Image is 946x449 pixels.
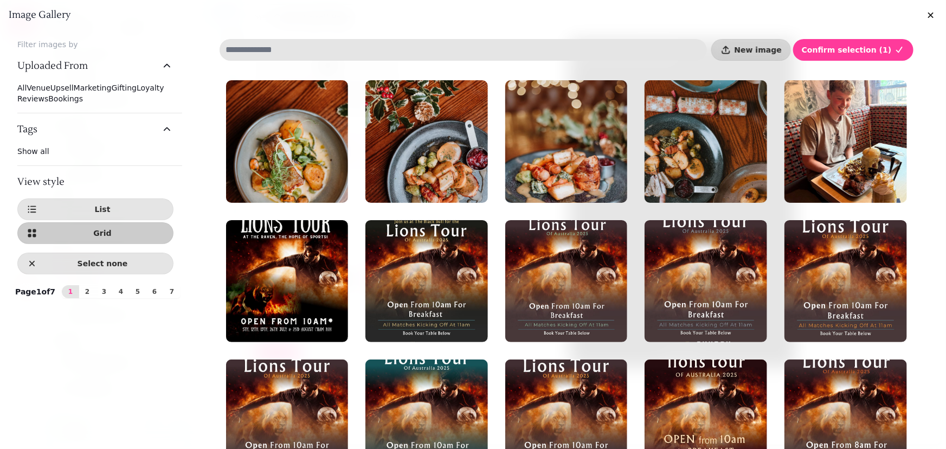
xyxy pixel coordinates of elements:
[112,285,130,298] button: 4
[150,288,159,295] span: 6
[83,288,92,295] span: 2
[17,175,173,190] h3: View style
[645,80,767,203] img: 9850304458.jpg_exif1.jpg
[793,39,913,61] button: Confirm selection (1)
[111,84,137,92] span: Gifting
[117,288,125,295] span: 4
[9,9,937,22] h3: Image gallery
[163,285,181,298] button: 7
[100,288,108,295] span: 3
[17,94,48,103] span: Reviews
[17,146,173,165] div: Tags
[41,229,164,237] span: Grid
[735,46,782,54] span: New image
[365,220,488,343] img: Black Bull Lions POS (1).png
[62,285,79,298] button: 1
[17,253,173,274] button: Select none
[505,80,628,203] img: 9850303050.jpg_exif1 (1).jpg
[95,285,113,298] button: 3
[48,94,83,103] span: Bookings
[137,84,164,92] span: Loyalty
[17,84,27,92] span: All
[146,285,163,298] button: 6
[711,39,791,61] button: New image
[129,285,146,298] button: 5
[66,288,75,295] span: 1
[41,206,164,213] span: List
[74,84,112,92] span: Marketing
[11,286,60,297] p: Page 1 of 7
[784,80,907,203] img: Untitled design (6).jpg
[365,80,488,203] img: 9850303051.jpg_exif1.jpg
[17,198,173,220] button: List
[802,46,892,54] span: Confirm selection ( 1 )
[27,84,50,92] span: Venue
[17,113,173,146] button: Tags
[505,220,628,343] img: Meadowpark Lions POS (1).png
[133,288,142,295] span: 5
[9,39,182,50] label: Filter images by
[79,285,96,298] button: 2
[17,50,173,82] button: Uploaded From
[17,82,173,113] div: Uploaded From
[168,288,176,295] span: 7
[17,147,49,156] span: Show all
[226,220,349,343] img: Lions POS (2).png
[226,80,349,203] img: 9850303484.jpg_exif1.jpg
[41,260,164,267] span: Select none
[50,84,74,92] span: Upsell
[62,285,181,298] nav: Pagination
[17,222,173,244] button: Grid
[645,220,767,343] img: Church Lions POS (1).png
[784,220,907,343] img: Smokin Fox Lions POS (2).png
